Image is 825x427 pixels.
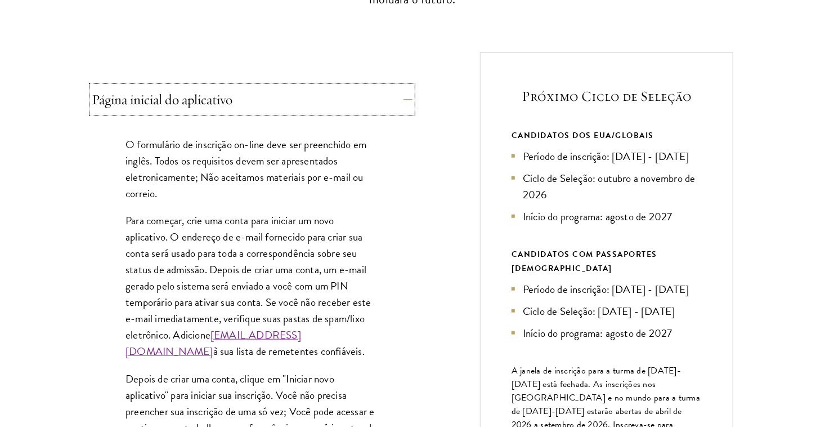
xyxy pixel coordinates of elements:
[512,325,702,341] li: Início do programa: agosto de 2027
[92,86,412,113] button: Página inicial do aplicativo
[125,212,379,360] p: Para começar, crie uma conta para iniciar um novo aplicativo. O endereço de e-mail fornecido para...
[512,128,702,143] div: CANDIDATOS DOS EUA/GLOBAIS
[125,136,379,202] p: O formulário de inscrição on-line deve ser preenchido em inglês. Todos os requisitos devem ser ap...
[512,170,702,203] li: Ciclo de Seleção: outubro a novembro de 2026
[512,148,702,164] li: Período de inscrição: [DATE] - [DATE]
[512,303,702,319] li: Ciclo de Seleção: [DATE] - [DATE]
[125,327,301,359] a: [EMAIL_ADDRESS][DOMAIN_NAME]
[512,281,702,297] li: Período de inscrição: [DATE] - [DATE]
[512,247,702,275] div: CANDIDATOS COM PASSAPORTES [DEMOGRAPHIC_DATA]
[512,208,702,225] li: Início do programa: agosto de 2027
[512,87,702,106] h5: Próximo Ciclo de Seleção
